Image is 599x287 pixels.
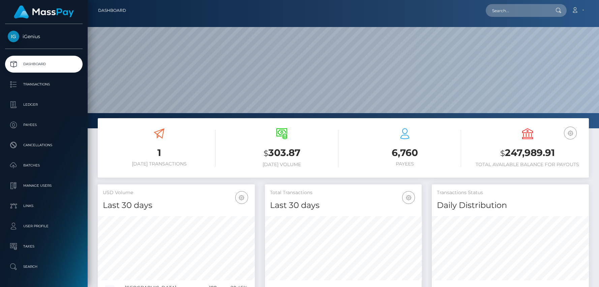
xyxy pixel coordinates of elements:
[103,161,215,167] h6: [DATE] Transactions
[5,198,83,214] a: Links
[226,146,338,160] h3: 303.87
[471,146,584,160] h3: 247,989.91
[103,146,215,159] h3: 1
[226,162,338,167] h6: [DATE] Volume
[349,161,461,167] h6: Payees
[8,241,80,252] p: Taxes
[270,200,417,211] h4: Last 30 days
[5,238,83,255] a: Taxes
[5,218,83,235] a: User Profile
[8,262,80,272] p: Search
[8,59,80,69] p: Dashboard
[8,100,80,110] p: Ledger
[14,5,74,19] img: MassPay Logo
[5,137,83,154] a: Cancellations
[98,3,126,18] a: Dashboard
[8,120,80,130] p: Payees
[5,116,83,133] a: Payees
[437,200,584,211] h4: Daily Distribution
[500,149,505,158] small: $
[486,4,549,17] input: Search...
[8,160,80,171] p: Batches
[5,177,83,194] a: Manage Users
[5,96,83,113] a: Ledger
[103,189,250,196] h5: USD Volume
[8,181,80,191] p: Manage Users
[5,157,83,174] a: Batches
[437,189,584,196] h5: Transactions Status
[5,258,83,275] a: Search
[8,31,19,42] img: iGenius
[5,33,83,40] span: iGenius
[471,162,584,167] h6: Total Available Balance for Payouts
[8,140,80,150] p: Cancellations
[264,149,268,158] small: $
[349,146,461,159] h3: 6,760
[103,200,250,211] h4: Last 30 days
[8,201,80,211] p: Links
[5,56,83,73] a: Dashboard
[5,76,83,93] a: Transactions
[8,221,80,231] p: User Profile
[8,79,80,89] p: Transactions
[270,189,417,196] h5: Total Transactions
